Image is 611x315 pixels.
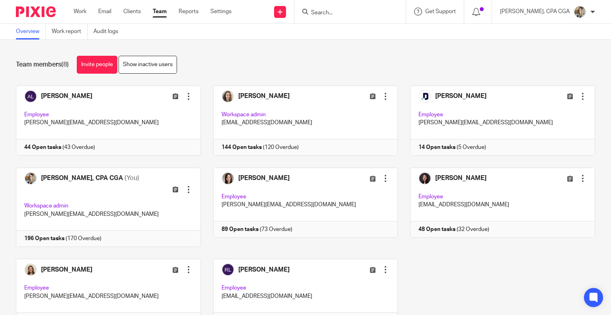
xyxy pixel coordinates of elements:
a: Show inactive users [119,56,177,74]
a: Work [74,8,86,16]
img: Chrissy%20McGale%20Bio%20Pic%201.jpg [574,6,586,18]
p: [PERSON_NAME], CPA CGA [500,8,570,16]
a: Settings [210,8,232,16]
a: Reports [179,8,198,16]
a: Audit logs [93,24,124,39]
a: Clients [123,8,141,16]
h1: Team members [16,61,69,69]
a: Invite people [77,56,117,74]
a: Overview [16,24,46,39]
img: Pixie [16,6,56,17]
a: Email [98,8,111,16]
a: Work report [52,24,88,39]
span: (8) [61,61,69,68]
span: Get Support [425,9,456,14]
a: Team [153,8,167,16]
input: Search [310,10,382,17]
